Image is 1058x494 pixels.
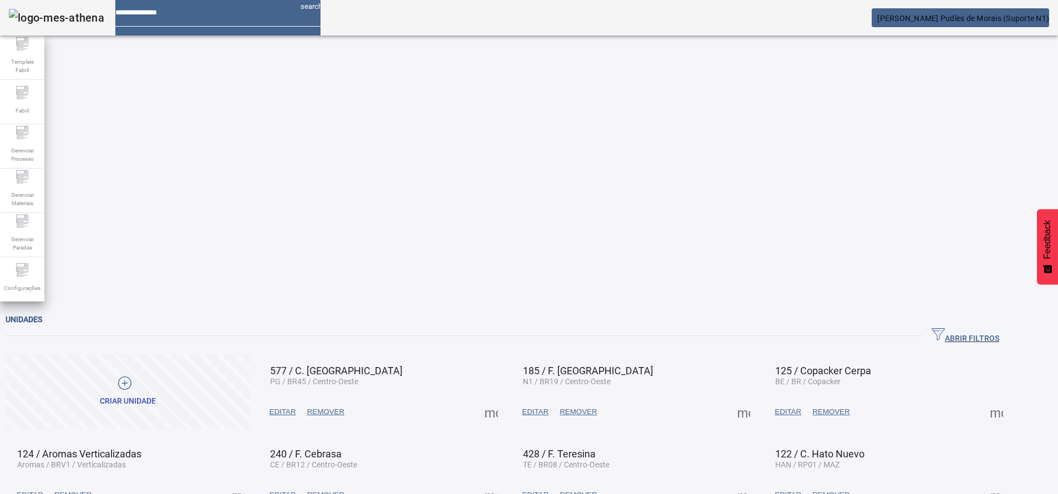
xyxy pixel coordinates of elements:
span: Aromas / BRV1 / Verticalizadas [17,460,126,469]
button: Feedback - Mostrar pesquisa [1037,209,1058,284]
span: Unidades [6,315,42,324]
span: EDITAR [775,406,801,417]
span: 124 / Aromas Verticalizadas [17,448,141,460]
span: Gerenciar Processo [6,143,39,166]
span: REMOVER [307,406,344,417]
button: REMOVER [554,402,602,422]
button: EDITAR [264,402,302,422]
span: EDITAR [269,406,296,417]
span: Feedback [1042,220,1052,259]
span: TE / BR08 / Centro-Oeste [523,460,609,469]
button: Mais [986,402,1006,422]
div: Criar unidade [100,396,156,407]
span: ABRIR FILTROS [932,328,999,344]
span: CE / BR12 / Centro-Oeste [270,460,357,469]
button: Mais [734,402,754,422]
span: Fabril [12,103,32,118]
span: 185 / F. [GEOGRAPHIC_DATA] [523,365,653,376]
span: BE / BR / Copacker [775,377,841,386]
span: EDITAR [522,406,549,417]
span: Gerenciar Paradas [6,232,39,255]
button: EDITAR [517,402,555,422]
span: N1 / BR19 / Centro-Oeste [523,377,611,386]
span: REMOVER [559,406,597,417]
span: 122 / C. Hato Nuevo [775,448,864,460]
span: [PERSON_NAME] Pudles de Morais (Suporte N1) [877,14,1049,23]
button: REMOVER [302,402,350,422]
span: 577 / C. [GEOGRAPHIC_DATA] [270,365,403,376]
button: Mais [481,402,501,422]
button: REMOVER [807,402,855,422]
span: Template Fabril [6,54,39,78]
button: Criar unidade [6,354,250,429]
span: Gerenciar Materiais [6,187,39,211]
span: 428 / F. Teresina [523,448,596,460]
span: REMOVER [812,406,850,417]
span: PG / BR45 / Centro-Oeste [270,377,358,386]
span: 125 / Copacker Cerpa [775,365,871,376]
span: 240 / F. Cebrasa [270,448,342,460]
button: ABRIR FILTROS [923,326,1008,346]
button: EDITAR [769,402,807,422]
span: Configurações [1,281,44,296]
span: HAN / RP01 / MAZ [775,460,840,469]
img: logo-mes-athena [9,9,104,27]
